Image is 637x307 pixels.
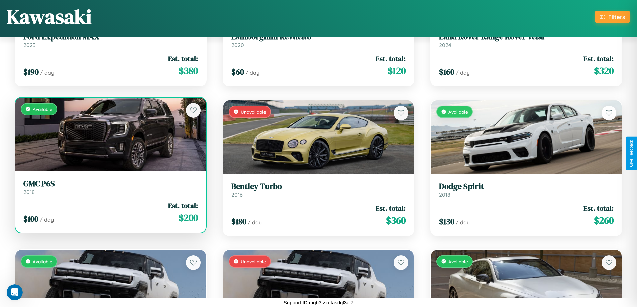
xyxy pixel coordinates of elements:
span: Est. total: [168,54,198,63]
span: 2018 [439,191,450,198]
span: / day [248,219,262,226]
span: $ 360 [386,214,406,227]
h3: Land Rover Range Rover Velar [439,32,614,42]
h3: Bentley Turbo [231,182,406,191]
span: Est. total: [583,203,614,213]
p: Support ID: mgb3tzzufasrlql3el7 [284,298,353,307]
span: Est. total: [376,203,406,213]
h3: Dodge Spirit [439,182,614,191]
span: $ 130 [439,216,454,227]
span: / day [245,69,259,76]
span: / day [456,219,470,226]
a: Ford Expedition MAX2023 [23,32,198,48]
h3: Ford Expedition MAX [23,32,198,42]
h1: Kawasaki [7,3,92,30]
span: 2023 [23,42,35,48]
span: $ 190 [23,66,39,78]
span: 2024 [439,42,451,48]
a: Bentley Turbo2016 [231,182,406,198]
span: / day [456,69,470,76]
span: / day [40,69,54,76]
a: Lamborghini Revuelto2020 [231,32,406,48]
span: $ 260 [594,214,614,227]
span: Available [448,109,468,115]
div: Filters [608,13,625,20]
a: Dodge Spirit2018 [439,182,614,198]
span: 2018 [23,189,35,195]
div: Give Feedback [629,140,634,167]
a: Land Rover Range Rover Velar2024 [439,32,614,48]
span: Available [448,259,468,264]
span: / day [40,216,54,223]
span: $ 160 [439,66,454,78]
a: GMC P6S2018 [23,179,198,195]
span: Est. total: [168,201,198,210]
span: Est. total: [583,54,614,63]
span: Est. total: [376,54,406,63]
span: $ 120 [388,64,406,78]
h3: GMC P6S [23,179,198,189]
span: 2020 [231,42,244,48]
span: $ 380 [179,64,198,78]
span: $ 60 [231,66,244,78]
span: Unavailable [241,259,266,264]
h3: Lamborghini Revuelto [231,32,406,42]
iframe: Intercom live chat [7,284,23,300]
span: Unavailable [241,109,266,115]
span: $ 180 [231,216,246,227]
span: 2016 [231,191,243,198]
span: $ 200 [179,211,198,224]
span: Available [33,106,52,112]
button: Filters [595,11,630,23]
span: Available [33,259,52,264]
span: $ 320 [594,64,614,78]
span: $ 100 [23,213,38,224]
